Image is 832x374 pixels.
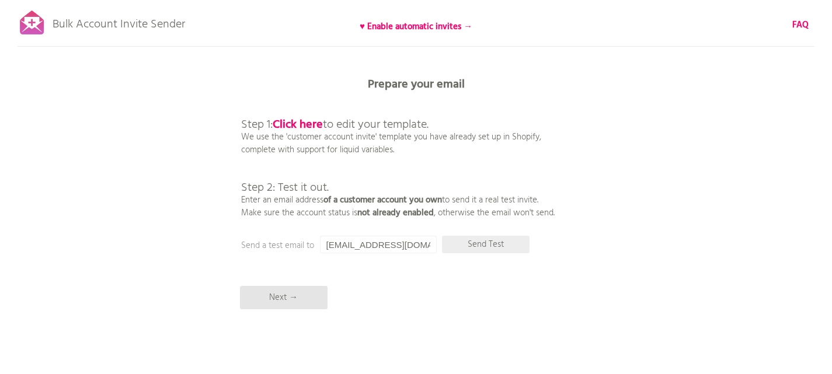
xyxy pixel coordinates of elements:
b: not already enabled [357,206,434,220]
a: Click here [273,116,323,134]
a: FAQ [792,19,809,32]
b: Prepare your email [368,75,465,94]
b: ♥ Enable automatic invites → [360,20,472,34]
p: Send Test [442,236,530,253]
p: Next → [240,286,328,309]
span: Step 1: to edit your template. [241,116,429,134]
p: Send a test email to [241,239,475,252]
b: FAQ [792,18,809,32]
b: of a customer account you own [323,193,442,207]
p: We use the 'customer account invite' template you have already set up in Shopify, complete with s... [241,93,555,219]
span: Step 2: Test it out. [241,179,329,197]
p: Bulk Account Invite Sender [53,7,185,36]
